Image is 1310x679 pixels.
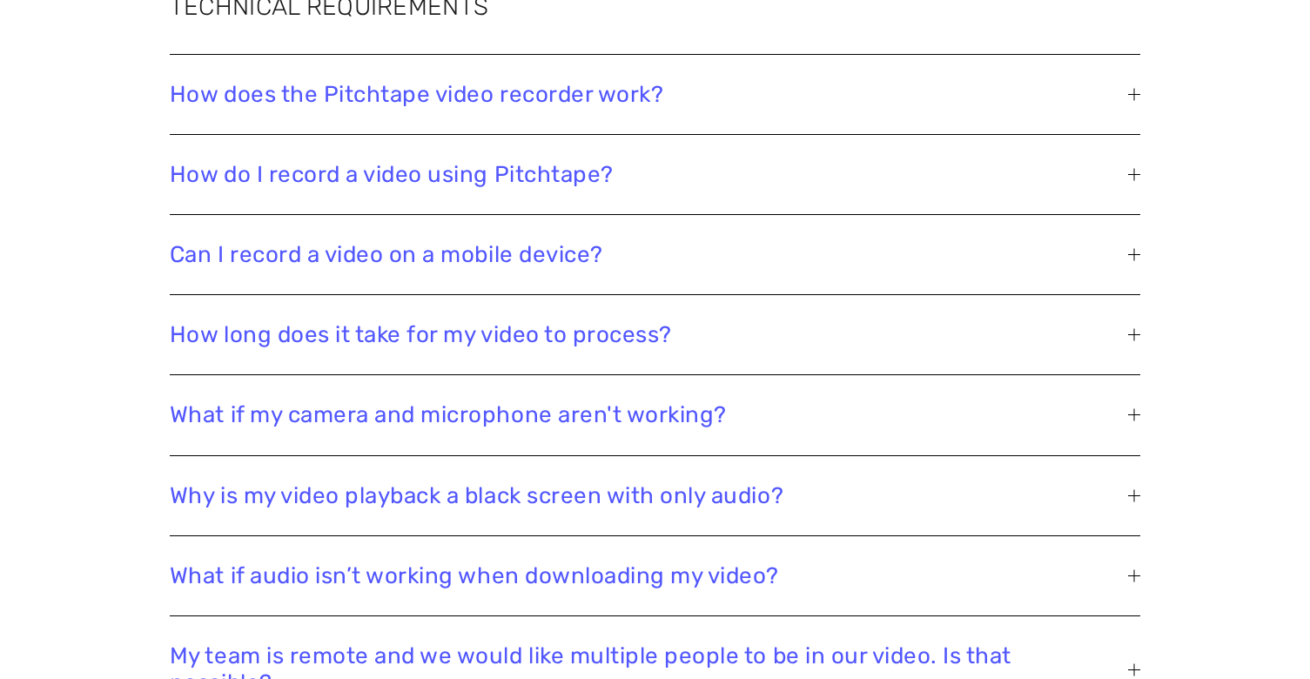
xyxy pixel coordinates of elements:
span: Can I record a video on a mobile device? [170,241,1128,268]
button: How do I record a video using Pitchtape? [170,135,1140,214]
button: What if audio isn’t working when downloading my video? [170,536,1140,615]
span: How does the Pitchtape video recorder work? [170,81,1128,108]
button: How does the Pitchtape video recorder work? [170,55,1140,134]
span: What if audio isn’t working when downloading my video? [170,562,1128,589]
button: Why is my video playback a black screen with only audio? [170,456,1140,535]
button: What if my camera and microphone aren't working? [170,375,1140,454]
span: Why is my video playback a black screen with only audio? [170,482,1128,509]
button: Can I record a video on a mobile device? [170,215,1140,294]
span: How do I record a video using Pitchtape? [170,161,1128,188]
button: How long does it take for my video to process? [170,295,1140,374]
span: What if my camera and microphone aren't working? [170,401,1128,428]
iframe: Chat Widget [1223,595,1310,679]
span: How long does it take for my video to process? [170,321,1128,348]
